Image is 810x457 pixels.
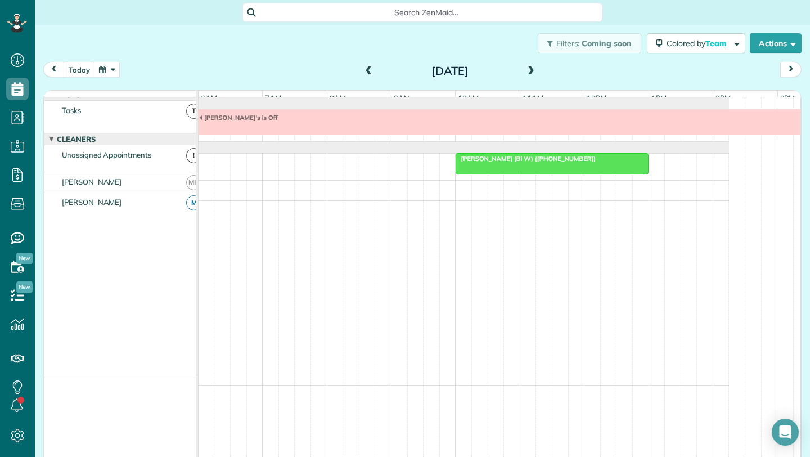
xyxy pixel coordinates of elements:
[649,93,669,102] span: 1pm
[263,93,283,102] span: 7am
[186,148,201,163] span: !
[556,38,580,48] span: Filters:
[60,177,124,186] span: [PERSON_NAME]
[391,93,412,102] span: 9am
[520,93,546,102] span: 11am
[584,93,609,102] span: 12pm
[64,62,95,77] button: today
[55,135,98,144] span: Cleaners
[713,93,733,102] span: 2pm
[667,38,731,48] span: Colored by
[705,38,728,48] span: Team
[647,33,745,53] button: Colored byTeam
[455,155,596,163] span: [PERSON_NAME] (Bi W) ([PHONE_NUMBER])
[772,419,799,446] div: Open Intercom Messenger
[456,93,481,102] span: 10am
[380,65,520,77] h2: [DATE]
[60,106,83,115] span: Tasks
[16,253,33,264] span: New
[780,62,802,77] button: next
[60,150,154,159] span: Unassigned Appointments
[750,33,802,53] button: Actions
[327,93,348,102] span: 8am
[43,62,65,77] button: prev
[60,198,124,207] span: [PERSON_NAME]
[778,93,798,102] span: 3pm
[16,281,33,293] span: New
[186,104,201,119] span: T
[199,93,219,102] span: 6am
[582,38,632,48] span: Coming soon
[186,175,201,190] span: MH
[186,195,201,210] span: M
